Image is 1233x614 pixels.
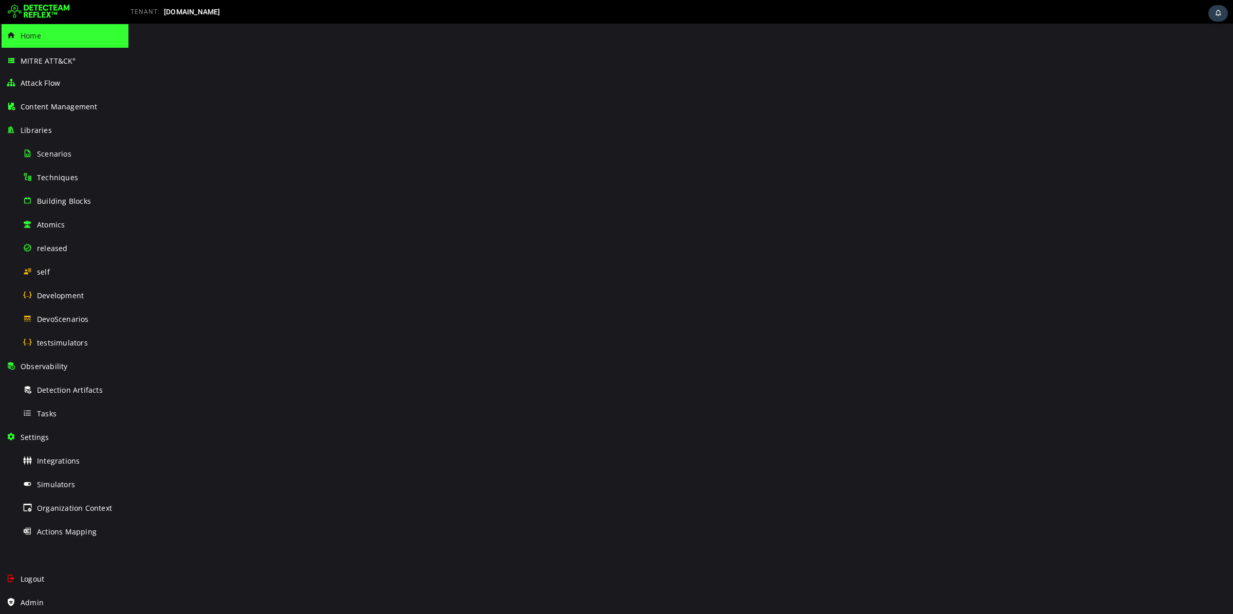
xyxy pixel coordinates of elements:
[37,243,68,253] span: released
[130,8,160,15] span: TENANT:
[37,220,65,229] span: Atomics
[37,479,75,489] span: Simulators
[164,8,220,16] span: [DOMAIN_NAME]
[21,31,41,41] span: Home
[21,125,52,135] span: Libraries
[72,57,76,62] sup: ®
[37,503,112,513] span: Organization Context
[8,4,70,20] img: Detecteam logo
[21,361,68,371] span: Observability
[21,432,49,442] span: Settings
[37,172,78,182] span: Techniques
[37,291,84,300] span: Development
[37,314,89,324] span: DevoScenarios
[21,78,60,88] span: Attack Flow
[37,527,97,536] span: Actions Mapping
[37,196,91,206] span: Building Blocks
[1208,5,1228,22] div: Task Notifications
[37,456,80,466] span: Integrations
[37,338,88,348] span: testsimulators
[21,56,76,66] span: MITRE ATT&CK
[37,267,50,277] span: self
[21,574,44,584] span: Logout
[37,409,57,418] span: Tasks
[21,598,44,607] span: Admin
[37,149,71,159] span: Scenarios
[21,102,98,111] span: Content Management
[37,385,103,395] span: Detection Artifacts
